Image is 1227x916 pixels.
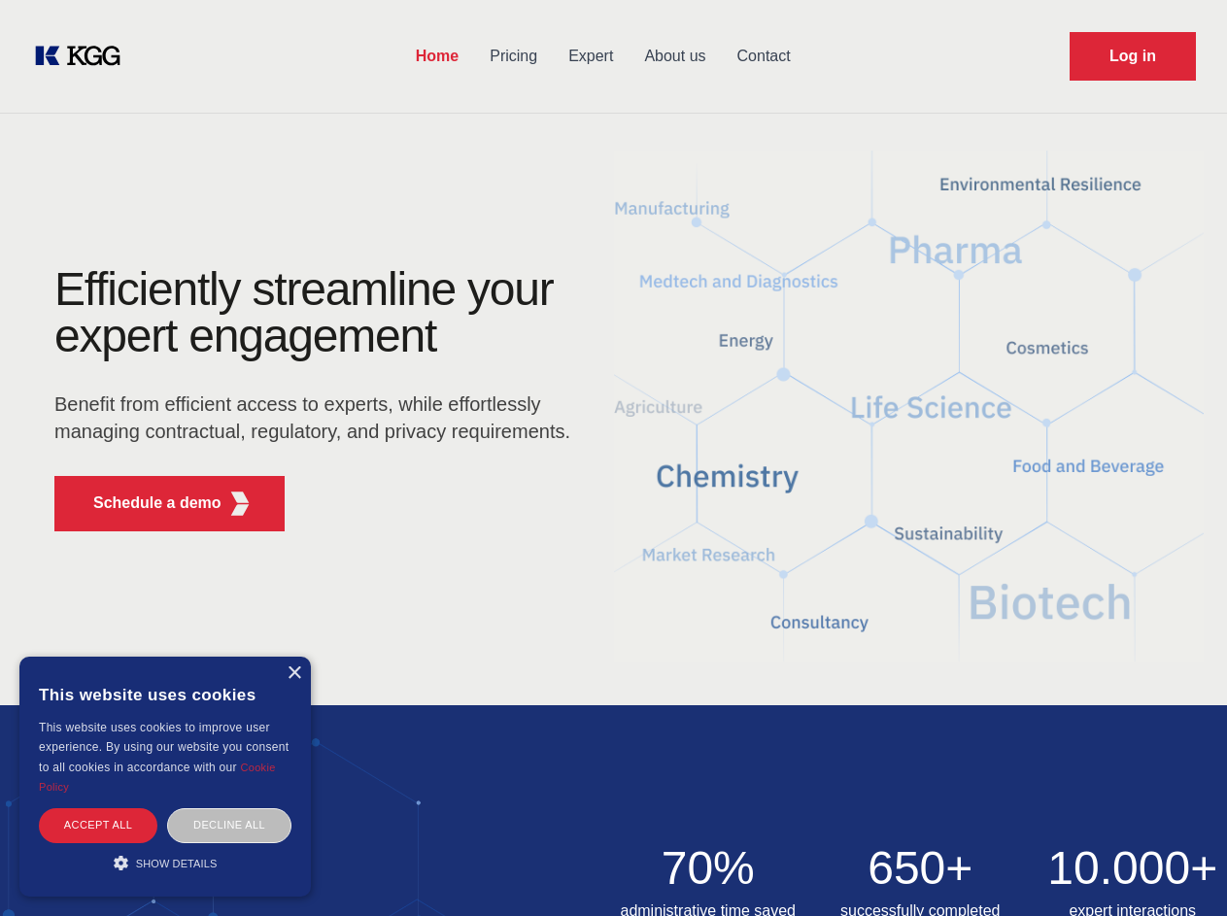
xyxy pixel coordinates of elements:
a: Expert [553,31,629,82]
div: Decline all [167,808,291,842]
div: This website uses cookies [39,671,291,718]
a: Request Demo [1070,32,1196,81]
img: KGG Fifth Element RED [614,126,1205,686]
a: Home [400,31,474,82]
h1: Efficiently streamline your expert engagement [54,266,583,359]
button: Schedule a demoKGG Fifth Element RED [54,476,285,531]
h2: 70% [614,845,803,892]
img: KGG Fifth Element RED [228,492,253,516]
a: Cookie Policy [39,762,276,793]
a: Pricing [474,31,553,82]
a: Contact [722,31,806,82]
div: Accept all [39,808,157,842]
a: KOL Knowledge Platform: Talk to Key External Experts (KEE) [31,41,136,72]
p: Benefit from efficient access to experts, while effortlessly managing contractual, regulatory, an... [54,390,583,445]
div: Show details [39,853,291,872]
p: Schedule a demo [93,492,222,515]
h2: 650+ [826,845,1015,892]
a: About us [629,31,721,82]
div: Close [287,666,301,681]
span: Show details [136,858,218,869]
span: This website uses cookies to improve user experience. By using our website you consent to all coo... [39,721,289,774]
